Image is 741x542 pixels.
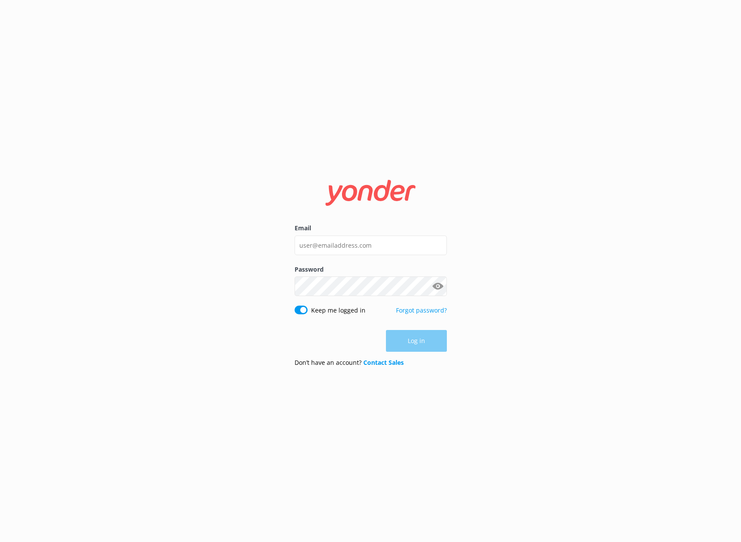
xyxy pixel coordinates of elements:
label: Keep me logged in [311,306,365,315]
p: Don’t have an account? [295,358,404,367]
a: Contact Sales [363,358,404,367]
button: Show password [429,278,447,295]
input: user@emailaddress.com [295,236,447,255]
a: Forgot password? [396,306,447,314]
label: Email [295,223,447,233]
label: Password [295,265,447,274]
